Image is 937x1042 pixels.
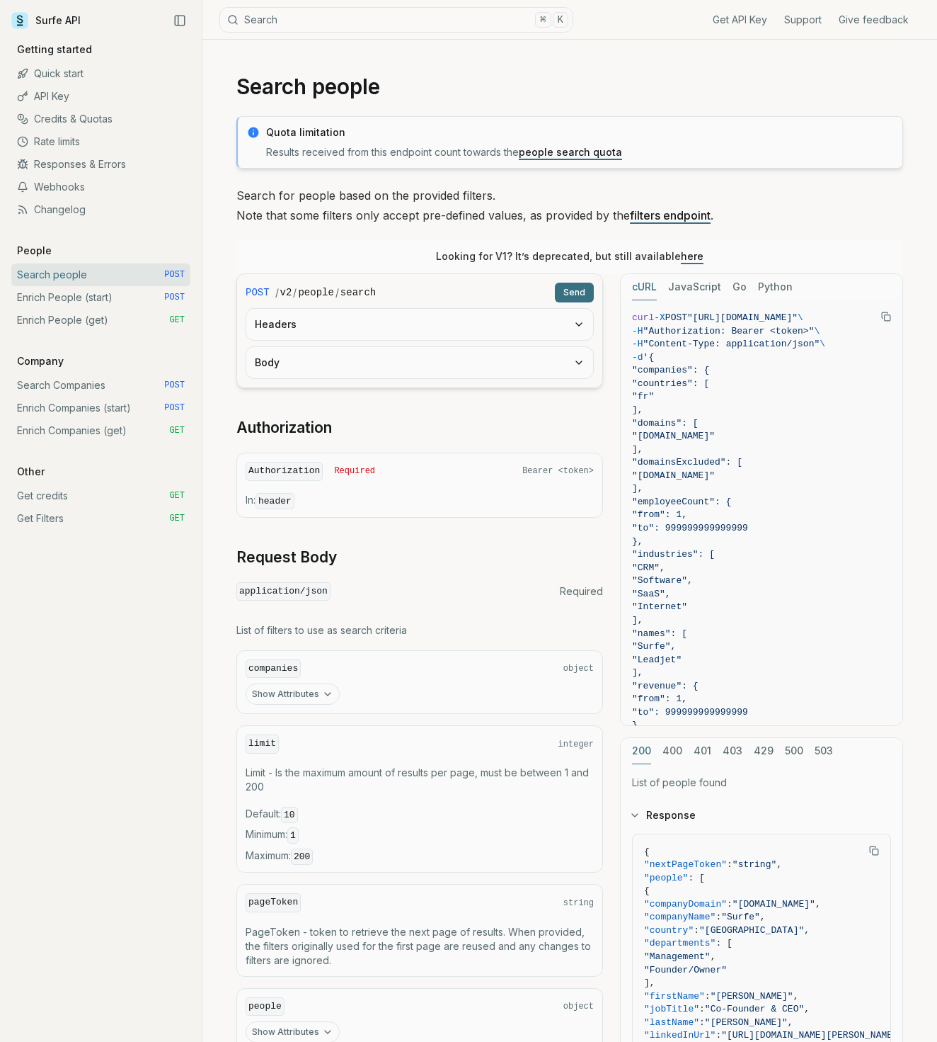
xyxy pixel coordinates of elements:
span: , [804,925,810,936]
span: "Software", [632,575,693,586]
span: : [ [715,938,732,948]
code: people [298,285,333,300]
span: POST [164,402,185,414]
span: POST [164,380,185,391]
p: In: [246,493,594,509]
button: 200 [632,738,651,764]
a: Surfe API [11,10,81,31]
a: Get Filters GET [11,507,190,530]
a: Support [784,13,822,27]
span: \ [814,326,820,336]
span: "Management" [644,951,711,962]
span: "Content-Type: application/json" [643,339,820,349]
span: : [ [688,873,704,883]
span: , [776,859,782,870]
button: Search⌘K [219,7,573,33]
span: { [644,846,650,857]
span: "lastName" [644,1017,699,1028]
span: "Internet" [632,601,687,612]
p: Search for people based on the provided filters. Note that some filters only accept pre-defined v... [236,186,903,225]
span: "revenue": { [632,681,699,691]
span: : [694,925,699,936]
span: , [804,1004,810,1014]
a: Search people POST [11,264,190,286]
span: "fr" [632,391,654,402]
span: : [699,1004,705,1014]
code: people [246,997,284,1016]
a: Get credits GET [11,485,190,507]
span: POST [665,312,687,323]
span: : [705,991,711,1002]
span: "[DOMAIN_NAME]" [632,431,715,441]
button: 400 [662,738,682,764]
a: API Key [11,85,190,108]
span: : [727,859,732,870]
span: "[DOMAIN_NAME]" [632,470,715,481]
code: application/json [236,582,330,601]
button: JavaScript [668,274,721,300]
span: "firstName" [644,991,705,1002]
span: Bearer <token> [522,465,594,477]
p: Quota limitation [266,125,894,140]
span: "Co-Founder & CEO" [705,1004,804,1014]
span: "Surfe", [632,641,676,652]
p: List of filters to use as search criteria [236,623,603,638]
span: "employeeCount": { [632,497,731,507]
span: "Leadjet" [632,655,682,665]
span: -X [654,312,665,323]
span: -H [632,339,643,349]
span: / [335,285,339,300]
span: / [275,285,279,300]
span: "[URL][DOMAIN_NAME][PERSON_NAME]" [721,1030,903,1041]
a: Enrich Companies (get) GET [11,419,190,442]
span: '{ [643,352,655,363]
code: Authorization [246,462,323,481]
span: "domainsExcluded": [ [632,457,742,468]
span: "Surfe" [721,912,760,922]
p: Results received from this endpoint count towards the [266,145,894,159]
code: 10 [281,807,298,823]
p: PageToken - token to retrieve the next page of results. When provided, the filters originally use... [246,925,594,968]
span: }, [632,536,643,547]
span: "[URL][DOMAIN_NAME]" [687,312,798,323]
code: v2 [280,285,292,300]
span: "to": 999999999999999 [632,523,748,533]
span: "SaaS", [632,589,671,599]
span: , [793,991,799,1002]
span: curl [632,312,654,323]
span: integer [558,739,594,750]
a: Enrich People (get) GET [11,309,190,332]
span: POST [164,269,185,281]
p: People [11,244,57,258]
span: "companyName" [644,912,715,922]
button: Go [732,274,747,300]
span: "country" [644,925,694,936]
a: Rate limits [11,130,190,153]
a: Search Companies POST [11,374,190,397]
a: here [681,250,703,262]
span: -d [632,352,643,363]
button: 401 [694,738,711,764]
span: "departments" [644,938,715,948]
button: Response [621,797,902,834]
span: "CRM", [632,562,665,573]
a: Get API Key [713,13,767,27]
span: string [563,897,594,909]
button: Body [246,347,593,378]
span: "from": 1, [632,509,687,520]
a: Enrich Companies (start) POST [11,397,190,419]
span: "domains": [ [632,418,699,429]
a: Webhooks [11,176,190,198]
button: Python [758,274,793,300]
span: "from": 1, [632,693,687,704]
code: pageToken [246,893,301,912]
p: Company [11,354,69,368]
p: Looking for V1? It’s deprecated, but still available [436,249,703,264]
p: Limit - Is the maximum amount of results per page, must be between 1 and 200 [246,766,594,794]
kbd: K [553,12,568,28]
span: , [815,899,821,910]
span: Default : [246,807,594,822]
button: Show Attributes [246,684,340,705]
span: "[PERSON_NAME]" [711,991,793,1002]
span: ], [644,978,655,988]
